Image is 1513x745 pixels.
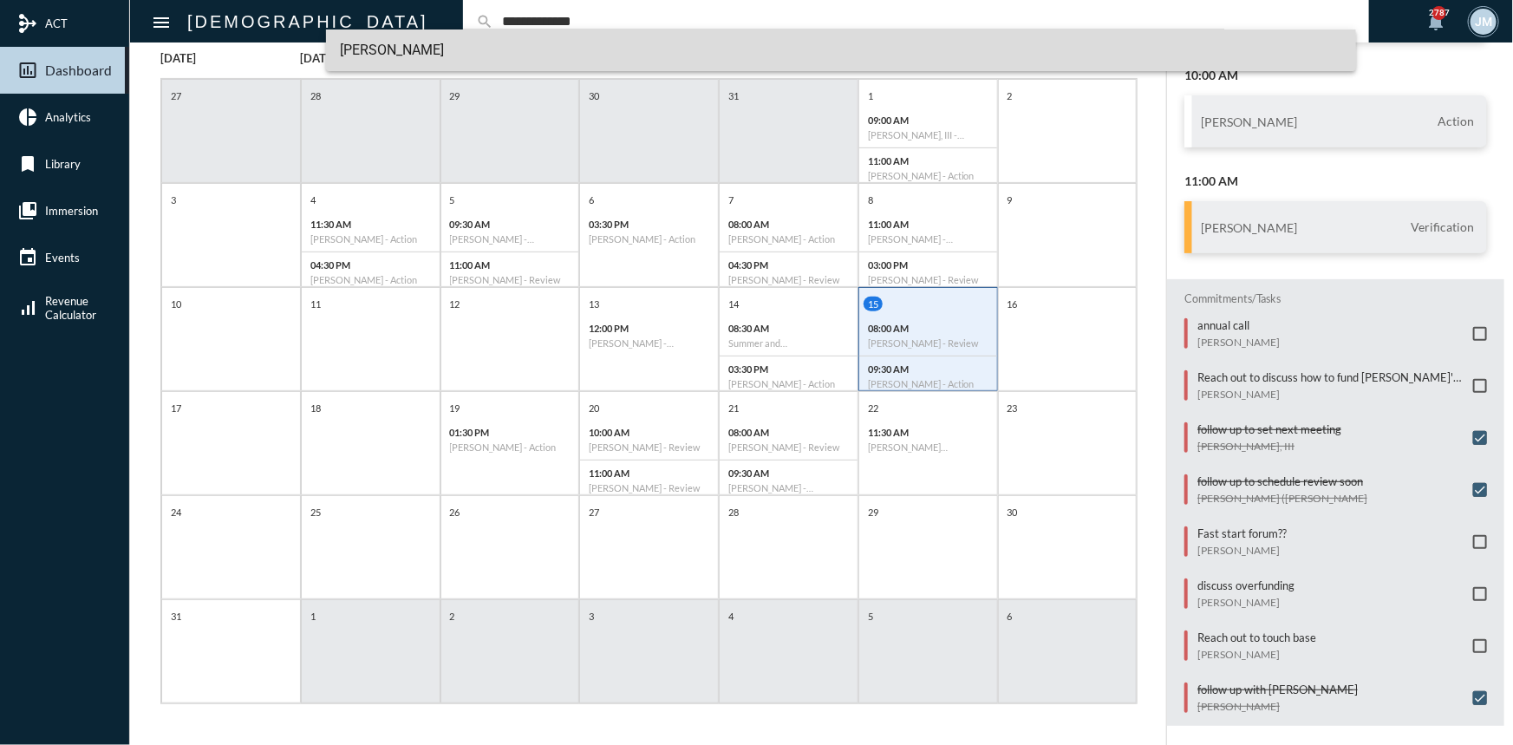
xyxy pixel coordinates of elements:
p: 09:30 AM [450,219,571,230]
p: [PERSON_NAME] ([PERSON_NAME] [1197,492,1367,505]
p: 21 [724,401,743,415]
p: [PERSON_NAME] [1197,544,1287,557]
p: 30 [1003,505,1022,520]
p: 24 [166,505,186,520]
p: [PERSON_NAME] [1197,596,1295,609]
p: 4 [306,193,320,207]
h6: [PERSON_NAME] - Action [310,233,431,245]
p: 5 [446,193,460,207]
mat-icon: signal_cellular_alt [17,297,38,318]
p: 31 [166,609,186,624]
mat-icon: insert_chart_outlined [17,60,38,81]
p: 11:00 AM [868,219,988,230]
span: [PERSON_NAME] [340,29,1342,71]
h6: [PERSON_NAME] - Action [450,441,571,453]
h2: 10:00 AM [1184,68,1487,82]
p: 1 [306,609,320,624]
p: 20 [584,401,603,415]
p: 27 [584,505,603,520]
p: 2 [446,609,460,624]
p: 11:00 AM [450,259,571,271]
p: 11:00 AM [589,467,709,479]
mat-icon: search [476,13,493,30]
p: 08:30 AM [728,323,849,334]
h6: [PERSON_NAME] ([PERSON_NAME] - Review [868,441,988,453]
h6: [PERSON_NAME] - Review [868,337,988,349]
p: 11:00 AM [868,155,988,167]
h3: [PERSON_NAME] [1201,220,1297,235]
h6: [PERSON_NAME] - Review [868,274,988,285]
button: Toggle sidenav [144,4,179,39]
span: Action [1433,114,1478,129]
p: 08:00 AM [728,219,849,230]
p: [PERSON_NAME], III [1197,440,1341,453]
p: 19 [446,401,465,415]
span: Analytics [45,110,91,124]
h6: [PERSON_NAME] - Review [450,274,571,285]
h6: [PERSON_NAME] - Investment Compliance Review [728,482,849,493]
p: 14 [724,297,743,311]
p: 09:00 AM [868,114,988,126]
p: 9 [1003,193,1017,207]
p: follow up to set next meeting [1197,422,1341,436]
h3: [PERSON_NAME] [1201,114,1297,129]
span: ACT [45,16,68,30]
p: 4 [724,609,738,624]
h6: [PERSON_NAME] - Investment [868,233,988,245]
p: 08:00 AM [728,427,849,438]
mat-icon: pie_chart [17,107,38,127]
p: [DATE] [160,51,300,65]
mat-icon: Side nav toggle icon [151,12,172,33]
p: 09:30 AM [728,467,849,479]
p: [PERSON_NAME] [1197,388,1464,401]
p: 18 [306,401,325,415]
h6: [PERSON_NAME] - Review [728,441,849,453]
h2: 11:00 AM [1184,173,1487,188]
p: 8 [864,193,877,207]
mat-icon: collections_bookmark [17,200,38,221]
p: 6 [1003,609,1017,624]
mat-icon: bookmark [17,154,38,174]
p: 1 [864,88,877,103]
span: Events [45,251,80,265]
p: 11:30 AM [310,219,431,230]
mat-icon: notifications [1425,11,1446,32]
p: 26 [446,505,465,520]
p: [PERSON_NAME] [1197,336,1280,349]
mat-icon: mediation [17,13,38,34]
h6: [PERSON_NAME] - Action [310,274,431,285]
h6: [PERSON_NAME] - Review [589,441,709,453]
h6: [PERSON_NAME] - Action [868,378,988,389]
p: 01:30 PM [450,427,571,438]
p: annual call [1197,318,1280,332]
h6: [PERSON_NAME] - Review [728,274,849,285]
p: 12 [446,297,465,311]
h6: [PERSON_NAME] - Action [868,170,988,181]
p: 6 [584,193,598,207]
p: 11:30 AM [868,427,988,438]
p: 3 [584,609,598,624]
p: 30 [584,88,603,103]
p: 15 [864,297,883,311]
p: 3 [166,193,180,207]
p: 17 [166,401,186,415]
h6: [PERSON_NAME] - Review [589,482,709,493]
p: discuss overfunding [1197,578,1295,592]
p: 27 [166,88,186,103]
p: Reach out to touch base [1197,631,1316,644]
p: [PERSON_NAME] [1197,648,1316,661]
p: follow up to schedule review soon [1197,474,1367,488]
p: Fast start forum?? [1197,526,1287,540]
p: 12:00 PM [589,323,709,334]
p: 22 [864,401,883,415]
p: 03:30 PM [728,363,849,375]
p: 13 [584,297,603,311]
p: Reach out to discuss how to fund [PERSON_NAME]'s policy [1197,370,1464,384]
div: 2787 [1432,6,1446,20]
p: 10 [166,297,186,311]
span: Dashboard [45,62,112,78]
p: 11 [306,297,325,311]
p: 09:30 AM [868,363,988,375]
h6: [PERSON_NAME] - Action [728,378,849,389]
p: 08:00 AM [868,323,988,334]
